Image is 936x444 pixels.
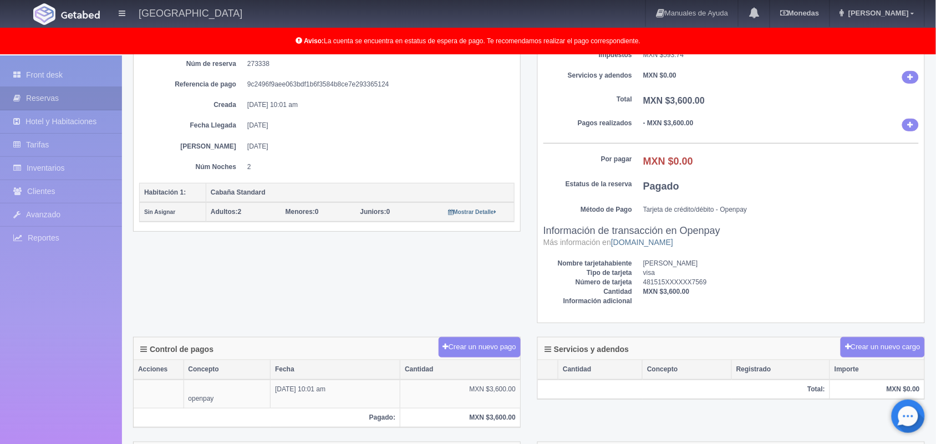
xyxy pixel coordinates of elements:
th: Cantidad [558,360,643,379]
dt: Número de tarjeta [543,278,632,287]
dd: 2 [247,162,506,172]
dt: Servicios y adendos [543,71,632,80]
dt: [PERSON_NAME] [147,142,236,151]
small: Sin Asignar [144,209,175,215]
h4: [GEOGRAPHIC_DATA] [139,6,242,19]
a: Mostrar Detalle [448,208,496,216]
strong: Juniors: [360,208,386,216]
b: Pagado [643,181,679,192]
dt: Fecha Llegada [147,121,236,130]
dt: Referencia de pago [147,80,236,89]
strong: Adultos: [211,208,238,216]
dt: Por pagar [543,155,632,164]
h4: Control de pagos [140,345,213,354]
b: MXN $0.00 [643,156,693,167]
th: Concepto [643,360,732,379]
th: Importe [830,360,924,379]
dt: Información adicional [543,297,632,306]
dd: visa [643,268,919,278]
td: openpay [184,380,271,409]
th: Total: [538,380,830,399]
th: MXN $0.00 [830,380,924,399]
th: Acciones [134,360,184,379]
dt: Creada [147,100,236,110]
th: Pagado: [134,408,400,427]
b: Habitación 1: [144,188,186,196]
dd: [PERSON_NAME] [643,259,919,268]
th: MXN $3,600.00 [400,408,520,427]
h4: Servicios y adendos [545,345,629,354]
th: Cantidad [400,360,520,379]
small: Mostrar Detalle [448,209,496,215]
b: MXN $3,600.00 [643,96,705,105]
button: Crear un nuevo pago [439,337,521,358]
a: [DOMAIN_NAME] [611,238,673,247]
b: - MXN $3,600.00 [643,119,694,127]
small: Más información en [543,238,673,247]
dt: Método de Pago [543,205,632,215]
h3: Información de transacción en Openpay [543,226,919,248]
dt: Tipo de tarjeta [543,268,632,278]
th: Fecha [271,360,400,379]
dt: Cantidad [543,287,632,297]
b: Monedas [780,9,819,17]
b: MXN $0.00 [643,72,676,79]
dt: Estatus de la reserva [543,180,632,189]
th: Cabaña Standard [206,183,515,202]
span: 0 [360,208,390,216]
dt: Pagos realizados [543,119,632,128]
span: 0 [286,208,319,216]
strong: Menores: [286,208,315,216]
span: 2 [211,208,241,216]
th: Registrado [732,360,830,379]
dt: Impuestos [543,50,632,60]
dd: [DATE] 10:01 am [247,100,506,110]
dt: Total [543,95,632,104]
dd: [DATE] [247,121,506,130]
dt: Nombre tarjetahabiente [543,259,632,268]
td: MXN $3,600.00 [400,380,520,409]
span: [PERSON_NAME] [846,9,909,17]
dd: 273338 [247,59,506,69]
td: [DATE] 10:01 am [271,380,400,409]
img: Getabed [33,3,55,25]
button: Crear un nuevo cargo [841,337,925,358]
img: Getabed [61,11,100,19]
dd: Tarjeta de crédito/débito - Openpay [643,205,919,215]
dd: 9c2496f9aee063bdf1b6f3584b8ce7e293365124 [247,80,506,89]
dd: MXN $593.74 [643,50,919,60]
dt: Núm de reserva [147,59,236,69]
dd: 481515XXXXXX7569 [643,278,919,287]
dt: Núm Noches [147,162,236,172]
b: Aviso: [304,37,324,45]
b: MXN $3,600.00 [643,288,689,295]
dd: [DATE] [247,142,506,151]
th: Concepto [184,360,271,379]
